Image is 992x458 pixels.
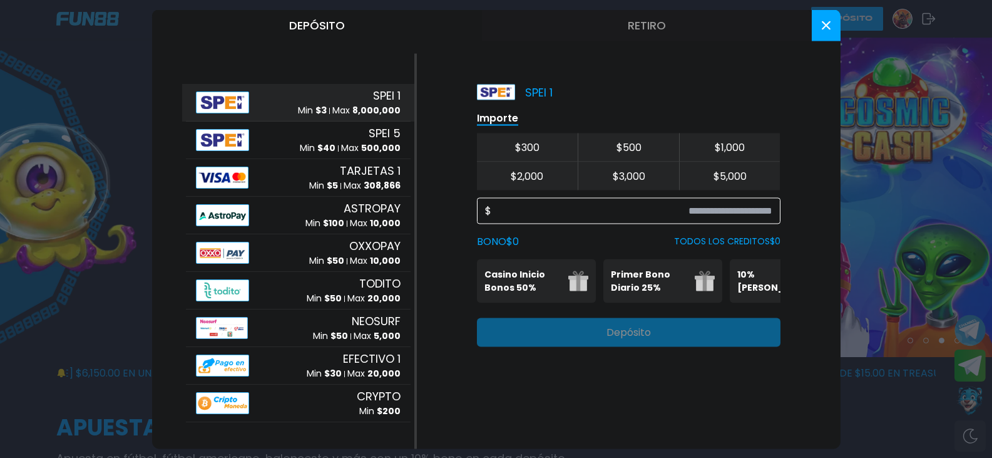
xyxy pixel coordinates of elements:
[182,234,414,271] button: AlipayOXXOPAYMin $50Max 10,000
[482,9,812,41] button: Retiro
[679,133,780,162] button: $1,000
[370,217,401,229] span: 10,000
[196,128,250,150] img: Alipay
[477,83,553,100] p: SPEI 1
[477,133,578,162] button: $300
[347,292,401,305] p: Max
[196,316,248,338] img: Alipay
[298,104,327,117] p: Min
[196,91,250,113] img: Alipay
[182,196,414,234] button: AlipayASTROPAYMin $100Max 10,000
[350,254,401,268] p: Max
[369,125,401,142] span: SPEI 5
[182,121,414,159] button: AlipaySPEI 5Min $40Max 500,000
[367,367,401,380] span: 20,000
[344,179,401,192] p: Max
[377,405,401,417] span: $ 200
[578,133,679,162] button: $500
[340,162,401,179] span: TARJETAS 1
[347,367,401,380] p: Max
[695,271,715,291] img: gift
[196,166,248,188] img: Alipay
[343,350,401,367] span: EFECTIVO 1
[307,292,342,305] p: Min
[182,271,414,309] button: AlipayTODITOMin $50Max 20,000
[357,388,401,405] span: CRYPTO
[327,179,338,192] span: $ 5
[477,234,519,249] label: BONO $ 0
[315,104,327,117] span: $ 3
[484,268,561,294] p: Casino Inicio Bonos 50%
[367,292,401,304] span: 20,000
[364,179,401,192] span: 308,866
[603,259,722,303] button: Primer Bono Diario 25%
[317,142,335,154] span: $ 40
[352,104,401,117] span: 8,000,000
[477,111,518,125] p: Importe
[324,292,342,304] span: $ 50
[485,203,491,218] span: $
[182,159,414,196] button: AlipayTARJETAS 1Min $5Max 308,866
[196,241,250,263] img: Alipay
[737,268,814,294] p: 10% [PERSON_NAME]
[196,204,250,226] img: Alipay
[307,367,342,380] p: Min
[679,162,780,190] button: $5,000
[354,330,401,343] p: Max
[350,217,401,230] p: Max
[300,142,335,155] p: Min
[730,259,849,303] button: 10% [PERSON_NAME]
[327,254,344,267] span: $ 50
[344,200,401,217] span: ASTROPAY
[324,367,342,380] span: $ 30
[373,87,401,104] span: SPEI 1
[305,217,344,230] p: Min
[182,309,414,346] button: AlipayNEOSURFMin $50Max 5,000
[196,392,250,414] img: Alipay
[330,330,348,342] span: $ 50
[182,346,414,384] button: AlipayEFECTIVO 1Min $30Max 20,000
[349,237,401,254] span: OXXOPAY
[182,83,414,121] button: AlipaySPEI 1Min $3Max 8,000,000
[196,279,250,301] img: Alipay
[152,9,482,41] button: Depósito
[370,254,401,267] span: 10,000
[578,162,679,190] button: $3,000
[611,268,687,294] p: Primer Bono Diario 25%
[477,259,596,303] button: Casino Inicio Bonos 50%
[477,162,578,190] button: $2,000
[477,318,780,346] button: Depósito
[323,217,344,229] span: $ 100
[568,271,588,291] img: gift
[359,405,401,418] p: Min
[361,142,401,154] span: 500,000
[341,142,401,155] p: Max
[332,104,401,117] p: Max
[352,313,401,330] span: NEOSURF
[374,330,401,342] span: 5,000
[309,254,344,268] p: Min
[309,179,338,192] p: Min
[196,354,250,376] img: Alipay
[674,235,780,248] p: TODOS LOS CREDITOS $ 0
[182,384,414,422] button: AlipayCRYPTOMin $200
[359,275,401,292] span: TODITO
[477,84,515,100] img: Platform Logo
[313,330,348,343] p: Min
